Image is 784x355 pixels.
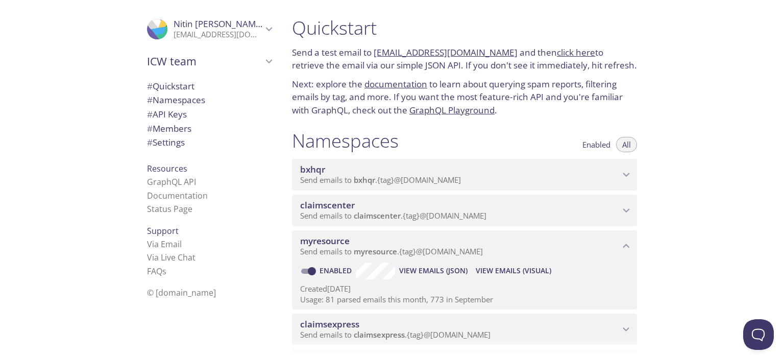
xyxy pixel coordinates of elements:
[300,210,486,221] span: Send emails to . {tag} @[DOMAIN_NAME]
[300,294,629,305] p: Usage: 81 parsed emails this month, 773 in September
[300,246,483,256] span: Send emails to . {tag} @[DOMAIN_NAME]
[300,283,629,294] p: Created [DATE]
[162,266,166,277] span: s
[139,48,280,75] div: ICW team
[292,230,637,262] div: myresource namespace
[139,12,280,46] div: Nitin Jindal
[292,195,637,226] div: claimscenter namespace
[318,266,356,275] a: Enabled
[395,263,472,279] button: View Emails (JSON)
[147,54,262,68] span: ICW team
[292,16,637,39] h1: Quickstart
[472,263,555,279] button: View Emails (Visual)
[354,246,397,256] span: myresource
[300,235,350,247] span: myresource
[292,78,637,117] p: Next: explore the to learn about querying spam reports, filtering emails by tag, and more. If you...
[300,175,461,185] span: Send emails to . {tag} @[DOMAIN_NAME]
[616,137,637,152] button: All
[139,122,280,136] div: Members
[354,175,375,185] span: bxhqr
[147,287,216,298] span: © [DOMAIN_NAME]
[354,210,401,221] span: claimscenter
[300,199,355,211] span: claimscenter
[147,136,185,148] span: Settings
[147,163,187,174] span: Resources
[300,318,359,330] span: claimsexpress
[292,159,637,191] div: bxhqr namespace
[476,265,551,277] span: View Emails (Visual)
[147,123,191,134] span: Members
[147,80,194,92] span: Quickstart
[147,94,153,106] span: #
[364,78,427,90] a: documentation
[292,314,637,345] div: claimsexpress namespace
[557,46,595,58] a: click here
[139,93,280,107] div: Namespaces
[147,252,195,263] a: Via Live Chat
[300,163,325,175] span: bxhqr
[374,46,518,58] a: [EMAIL_ADDRESS][DOMAIN_NAME]
[409,104,495,116] a: GraphQL Playground
[174,30,262,40] p: [EMAIL_ADDRESS][DOMAIN_NAME]
[147,80,153,92] span: #
[147,266,166,277] a: FAQ
[147,203,192,215] a: Status Page
[147,136,153,148] span: #
[576,137,617,152] button: Enabled
[147,123,153,134] span: #
[743,319,774,350] iframe: Help Scout Beacon - Open
[147,239,182,250] a: Via Email
[292,129,399,152] h1: Namespaces
[139,107,280,122] div: API Keys
[147,190,208,201] a: Documentation
[139,79,280,93] div: Quickstart
[399,265,468,277] span: View Emails (JSON)
[147,108,187,120] span: API Keys
[147,176,196,187] a: GraphQL API
[147,94,205,106] span: Namespaces
[300,329,491,340] span: Send emails to . {tag} @[DOMAIN_NAME]
[354,329,405,340] span: claimsexpress
[174,18,264,30] span: Nitin [PERSON_NAME]
[147,108,153,120] span: #
[147,225,179,236] span: Support
[292,46,637,72] p: Send a test email to and then to retrieve the email via our simple JSON API. If you don't see it ...
[139,135,280,150] div: Team Settings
